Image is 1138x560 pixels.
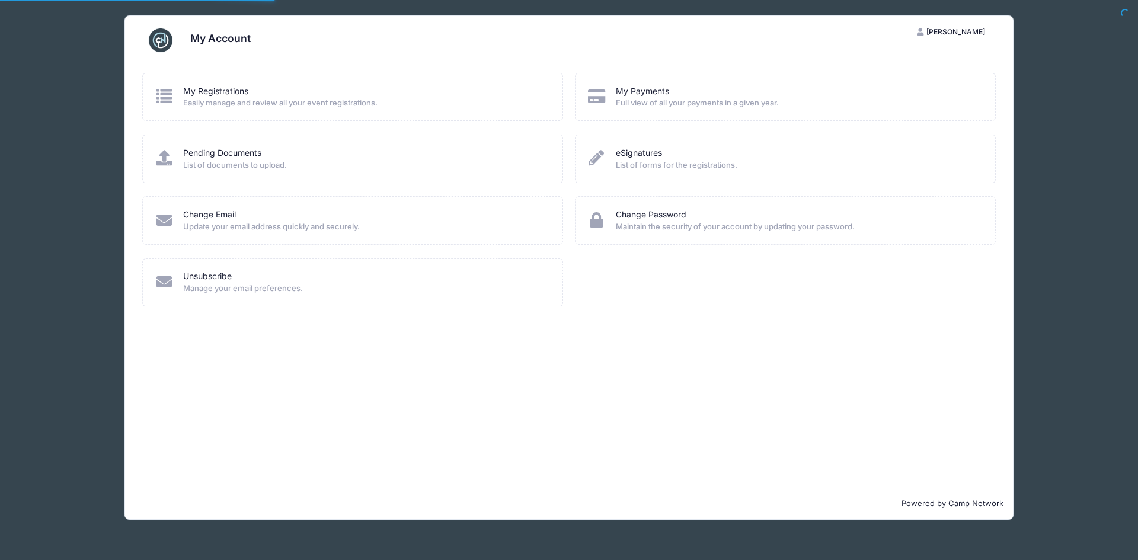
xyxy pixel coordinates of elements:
[183,85,248,98] a: My Registrations
[907,22,996,42] button: [PERSON_NAME]
[616,85,669,98] a: My Payments
[183,209,236,221] a: Change Email
[616,209,686,221] a: Change Password
[183,159,547,171] span: List of documents to upload.
[616,97,980,109] span: Full view of all your payments in a given year.
[135,498,1003,510] p: Powered by Camp Network
[183,270,232,283] a: Unsubscribe
[616,221,980,233] span: Maintain the security of your account by updating your password.
[183,283,547,295] span: Manage your email preferences.
[149,28,172,52] img: CampNetwork
[616,147,662,159] a: eSignatures
[183,221,547,233] span: Update your email address quickly and securely.
[183,147,261,159] a: Pending Documents
[926,27,985,36] span: [PERSON_NAME]
[616,159,980,171] span: List of forms for the registrations.
[190,32,251,44] h3: My Account
[183,97,547,109] span: Easily manage and review all your event registrations.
